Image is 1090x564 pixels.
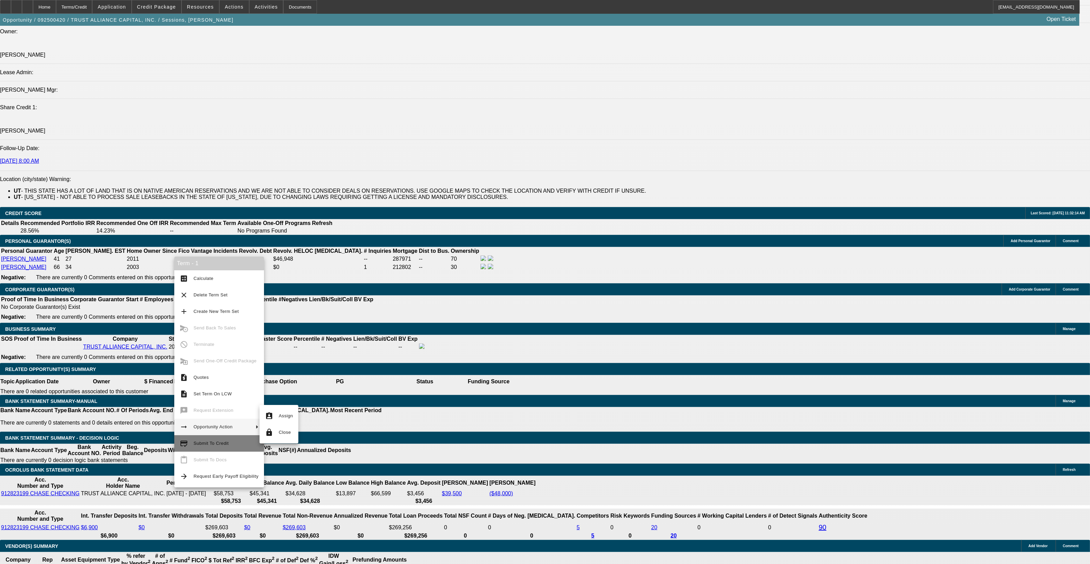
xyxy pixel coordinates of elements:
td: 287971 [393,255,418,263]
td: 41 [53,255,64,263]
th: $34,628 [285,498,335,505]
th: Total Deposits [205,509,243,522]
a: $269,603 [283,524,306,530]
span: 2011 [127,256,139,262]
b: Start [169,336,181,342]
a: 5 [591,533,594,539]
span: There are currently 0 Comments entered on this opportunity [36,314,182,320]
td: 30 [450,263,480,271]
th: Int. Transfer Deposits [81,509,138,522]
th: Refresh [312,220,333,227]
th: Avg. Deposits [254,444,278,457]
th: 0 [444,532,487,539]
sup: 2 [205,556,207,561]
th: Funding Source [467,375,510,388]
td: 14.23% [96,227,169,234]
label: - [US_STATE] - NOT ABLE TO PROCESS SALE LEASEBACKS IN THE STATE OF [US_STATE], DUE TO CHANGING LA... [14,194,508,200]
span: Quotes [194,375,209,380]
span: Actions [225,4,244,10]
th: # Days of Neg. [MEDICAL_DATA]. [488,509,576,522]
b: #Negatives [279,296,308,302]
b: BV Exp [398,336,418,342]
div: Term - 1 [174,257,264,270]
span: Opportunity / 092500420 / TRUST ALLIANCE CAPITAL, INC. / Sessions, [PERSON_NAME] [3,17,233,23]
b: Personal Guarantor [1,248,52,254]
td: 27 [65,255,126,263]
span: VENDOR(S) SUMMARY [5,543,58,549]
div: -- [294,344,320,350]
th: Beg. Balance [122,444,143,457]
b: Incidents [213,248,238,254]
a: 912823199 CHASE CHECKING [1,524,80,530]
span: Resources [187,4,214,10]
th: Acc. Holder Name [81,476,166,489]
td: 28.56% [20,227,95,234]
span: 2003 [127,264,139,270]
span: Manage [1063,399,1076,403]
th: $0 [244,532,282,539]
td: No Programs Found [237,227,311,234]
th: $269,603 [283,532,333,539]
th: Activity Period [101,444,122,457]
a: [PERSON_NAME] [1,256,46,262]
td: 0 [488,523,576,532]
th: Period Begin/End [166,476,212,489]
a: 5 [577,524,580,530]
th: High Balance [371,476,406,489]
td: $269,256 [389,523,443,532]
th: SOS [1,336,13,342]
th: $45,341 [249,498,284,505]
span: Close [279,430,291,435]
b: # of Def [276,557,299,563]
td: No Corporate Guarantor(s) Exist [1,304,376,311]
td: -- [169,227,236,234]
b: Negative: [1,274,26,280]
span: Last Scored: [DATE] 11:32:14 AM [1031,211,1085,215]
mat-icon: arrow_right_alt [180,423,188,431]
a: TRUST ALLIANCE CAPITAL, INC. [83,344,167,350]
b: Home Owner Since [127,248,177,254]
button: Resources [182,0,219,13]
span: BUSINESS SUMMARY [5,326,56,332]
td: TRUST ALLIANCE CAPITAL, INC. [81,490,166,497]
td: $3,456 [407,490,441,497]
th: Funding Sources [651,509,697,522]
td: $0 [273,263,363,271]
img: facebook-icon.png [481,256,486,261]
th: $269,256 [389,532,443,539]
sup: 2 [232,556,234,561]
span: Comment [1063,544,1079,548]
th: Details [1,220,19,227]
td: -- [398,343,418,351]
th: $0 [333,532,388,539]
th: Sum of the Total NSF Count and Total Overdraft Fee Count from Ocrolus [444,509,487,522]
sup: 2 [296,556,298,561]
th: End. Balance [249,476,284,489]
b: # Fund [169,557,190,563]
th: $ Financed [144,375,174,388]
th: Int. Transfer Withdrawals [138,509,204,522]
a: 6 [213,256,217,262]
span: Comment [1063,239,1079,243]
th: Account Type [31,444,67,457]
span: Submit To Credit [194,441,229,446]
th: Most Recent Period [330,407,382,414]
b: Company [113,336,138,342]
span: Application [98,4,126,10]
th: $269,603 [205,532,243,539]
img: facebook-icon.png [481,264,486,269]
b: Def % [300,557,318,563]
th: Bank Account NO. [67,444,101,457]
div: -- [238,344,292,350]
b: Asset Equipment Type [61,557,120,563]
span: OCROLUS BANK STATEMENT DATA [5,467,88,473]
b: Rep [42,557,53,563]
th: Acc. Number and Type [1,476,80,489]
button: Activities [250,0,283,13]
th: $6,900 [81,532,138,539]
th: Total Revenue [244,509,282,522]
span: Refresh [1063,468,1076,472]
div: $0 [334,524,387,531]
span: CREDIT SCORE [5,211,42,216]
td: $45,341 [249,490,284,497]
